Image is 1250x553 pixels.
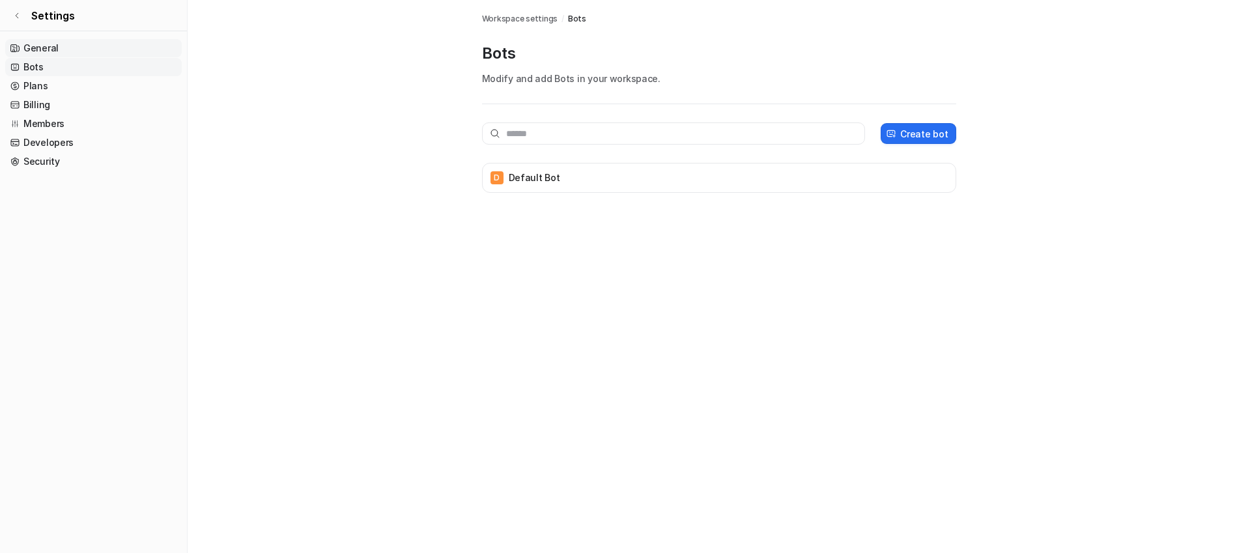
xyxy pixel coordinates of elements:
img: create [886,129,896,139]
span: Settings [31,8,75,23]
a: General [5,39,182,57]
a: Bots [568,13,586,25]
p: Bots [482,43,956,64]
a: Plans [5,77,182,95]
p: Default Bot [509,171,560,184]
button: Create bot [881,123,956,144]
p: Create bot [900,127,948,141]
a: Developers [5,134,182,152]
a: Workspace settings [482,13,558,25]
a: Members [5,115,182,133]
a: Bots [5,58,182,76]
a: Security [5,152,182,171]
p: Modify and add Bots in your workspace. [482,72,956,85]
a: Billing [5,96,182,114]
span: / [561,13,564,25]
span: D [490,171,504,184]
